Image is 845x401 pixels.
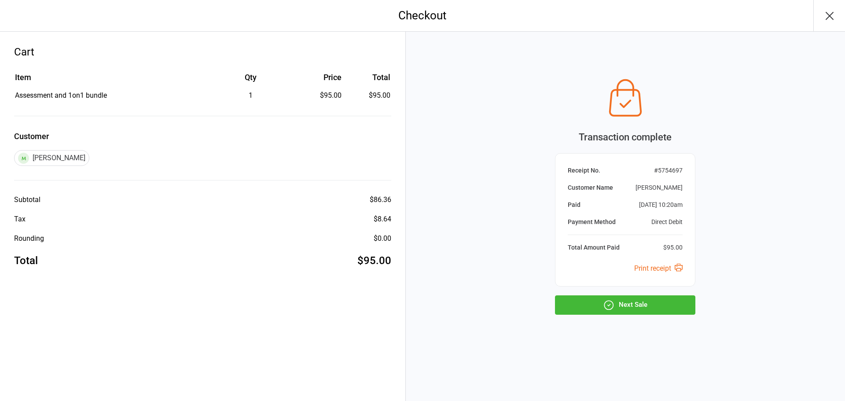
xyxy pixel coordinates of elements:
div: Direct Debit [651,217,683,227]
td: $95.00 [345,90,390,101]
div: Rounding [14,233,44,244]
div: $8.64 [374,214,391,224]
div: Payment Method [568,217,616,227]
div: Transaction complete [555,130,695,144]
div: Receipt No. [568,166,600,175]
button: Next Sale [555,295,695,315]
div: $95.00 [663,243,683,252]
th: Item [15,71,208,89]
div: Subtotal [14,195,40,205]
div: Cart [14,44,391,60]
div: $0.00 [374,233,391,244]
th: Total [345,71,390,89]
div: Price [293,71,342,83]
div: [PERSON_NAME] [636,183,683,192]
div: [PERSON_NAME] [14,150,89,166]
label: Customer [14,130,391,142]
div: $95.00 [293,90,342,101]
a: Print receipt [634,264,683,272]
span: Assessment and 1on1 bundle [15,91,107,99]
div: 1 [209,90,292,101]
div: Customer Name [568,183,613,192]
th: Qty [209,71,292,89]
div: Paid [568,200,580,210]
div: [DATE] 10:20am [639,200,683,210]
div: # 5754697 [654,166,683,175]
div: $95.00 [357,253,391,269]
div: Total Amount Paid [568,243,620,252]
div: Total [14,253,38,269]
div: $86.36 [370,195,391,205]
div: Tax [14,214,26,224]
